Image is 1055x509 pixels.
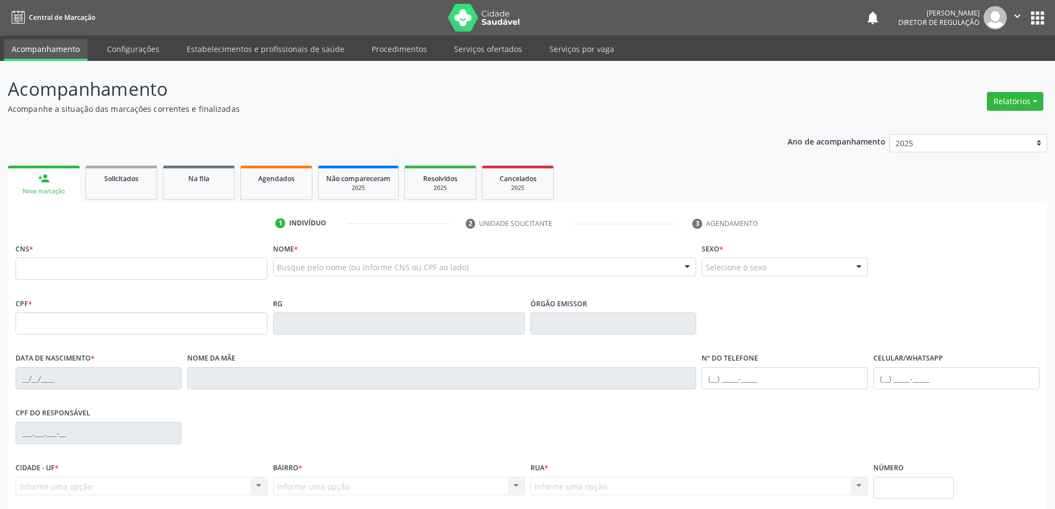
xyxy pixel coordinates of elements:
[326,184,390,192] div: 2025
[423,174,457,183] span: Resolvidos
[706,261,766,273] span: Selecione o sexo
[326,174,390,183] span: Não compareceram
[16,405,90,422] label: CPF do responsável
[898,18,980,27] span: Diretor de regulação
[413,184,468,192] div: 2025
[984,6,1007,29] img: img
[16,367,182,389] input: __/__/____
[702,350,758,367] label: Nº do Telefone
[873,367,1039,389] input: (__) _____-_____
[16,350,95,367] label: Data de nascimento
[29,13,95,22] span: Central de Marcação
[364,39,435,59] a: Procedimentos
[873,350,943,367] label: Celular/WhatsApp
[1028,8,1047,28] button: apps
[8,103,735,115] p: Acompanhe a situação das marcações correntes e finalizadas
[531,460,548,477] label: Rua
[873,460,904,477] label: Número
[490,184,545,192] div: 2025
[1011,10,1023,22] i: 
[1007,6,1028,29] button: 
[446,39,530,59] a: Serviços ofertados
[8,75,735,103] p: Acompanhamento
[188,174,209,183] span: Na fila
[104,174,138,183] span: Solicitados
[273,240,298,258] label: Nome
[179,39,352,59] a: Estabelecimentos e profissionais de saúde
[38,172,50,184] div: person_add
[788,134,886,148] p: Ano de acompanhamento
[275,218,285,228] div: 1
[277,261,469,273] span: Busque pelo nome (ou informe CNS ou CPF ao lado)
[289,218,326,228] div: Indivíduo
[531,295,587,312] label: Órgão emissor
[273,460,302,477] label: Bairro
[898,8,980,18] div: [PERSON_NAME]
[16,240,33,258] label: CNS
[187,350,235,367] label: Nome da mãe
[8,8,95,27] a: Central de Marcação
[273,295,282,312] label: RG
[258,174,295,183] span: Agendados
[702,367,868,389] input: (__) _____-_____
[865,10,881,25] button: notifications
[16,295,32,312] label: CPF
[542,39,622,59] a: Serviços por vaga
[987,92,1043,111] button: Relatórios
[16,187,72,196] div: Nova marcação
[500,174,537,183] span: Cancelados
[702,240,723,258] label: Sexo
[16,422,182,444] input: ___.___.___-__
[4,39,88,61] a: Acompanhamento
[99,39,167,59] a: Configurações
